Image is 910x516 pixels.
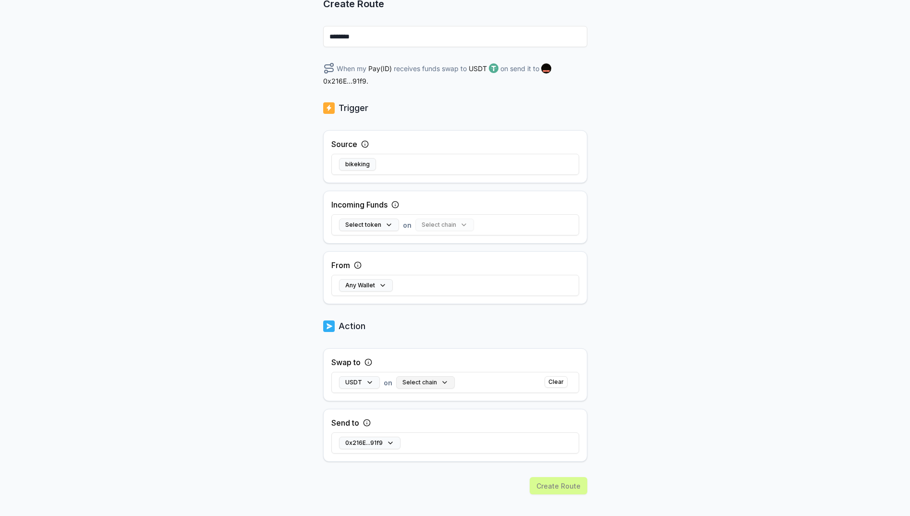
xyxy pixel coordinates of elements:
[469,63,487,74] span: USDT
[331,199,388,210] label: Incoming Funds
[339,279,393,292] button: Any Wallet
[323,101,335,115] img: logo
[331,138,357,150] label: Source
[545,376,568,388] button: Clear
[396,376,455,389] button: Select chain
[323,62,587,86] div: When my receives funds swap to on send it to
[339,158,376,171] button: bikeking
[489,63,498,73] img: logo
[331,259,350,271] label: From
[384,378,392,388] span: on
[331,417,359,429] label: Send to
[339,319,365,333] p: Action
[323,76,368,86] span: 0x216E...91f9 .
[339,437,400,449] button: 0x216E...91f9
[403,220,412,230] span: on
[339,376,380,389] button: USDT
[331,356,361,368] label: Swap to
[339,219,399,231] button: Select token
[323,319,335,333] img: logo
[368,63,392,74] span: Pay(ID)
[339,101,368,115] p: Trigger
